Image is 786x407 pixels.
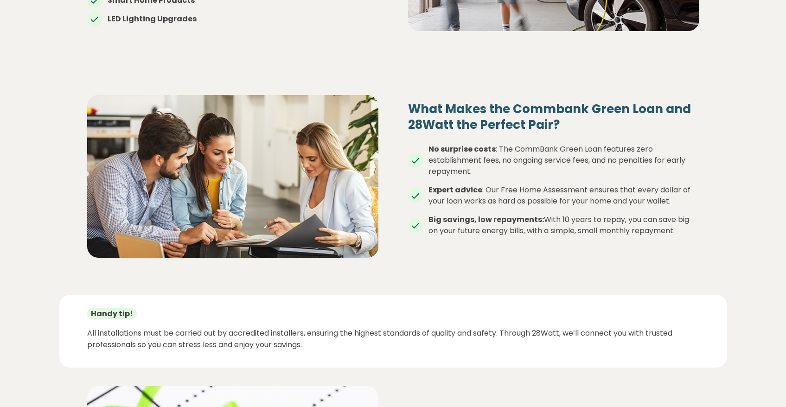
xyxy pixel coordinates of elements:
h4: What Makes the Commbank Green Loan and 28Watt the Perfect Pair? [408,102,699,133]
li: With 10 years to repay, you can save big on your future energy bills, with a simple, small monthl... [408,214,699,236]
p: All installations must be carried out by accredited installers, ensuring the highest standards of... [87,327,699,351]
strong: Big savings, low repayments: [428,214,544,225]
strong: Expert advice [428,184,482,195]
li: : The CommBank Green Loan features zero establishment fees, no ongoing service fees, and no penal... [408,144,699,177]
li: : Our Free Home Assessment ensures that every dollar of your loan works as hard as possible for y... [408,184,699,207]
strong: Handy tip! [87,308,137,319]
strong: LED Lighting Upgrades [108,13,197,24]
strong: No surprise costs [428,144,496,154]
